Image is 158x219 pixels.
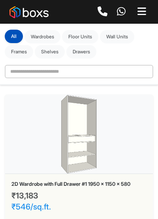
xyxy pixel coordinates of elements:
[5,45,33,59] button: Frames
[24,30,60,43] button: Wardrobes
[9,6,49,18] img: Boxs logo
[100,30,134,43] button: Wall Units
[66,45,96,59] button: Drawers
[35,45,65,59] button: Shelves
[11,191,38,200] span: ₹13,183
[5,30,23,43] button: All
[11,202,147,211] div: ₹546/sq.ft.
[11,180,147,188] div: 2D Wardrobe with Full Drawer #1 1950 x 1150 x 580
[62,30,98,43] button: Floor Units
[5,95,153,174] img: 2D Wardrobe with Full Drawer #1 1950 x 1150 x 580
